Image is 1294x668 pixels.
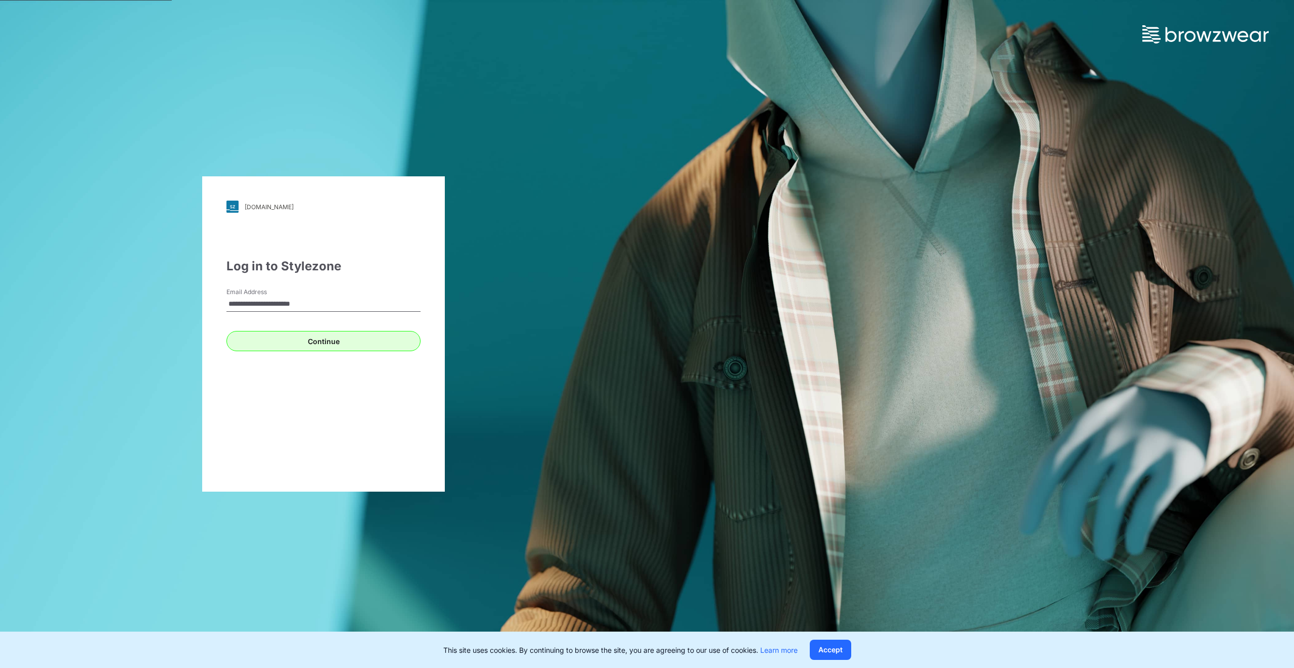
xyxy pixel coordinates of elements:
[810,640,851,660] button: Accept
[760,646,798,654] a: Learn more
[226,288,297,297] label: Email Address
[226,257,421,275] div: Log in to Stylezone
[443,645,798,655] p: This site uses cookies. By continuing to browse the site, you are agreeing to our use of cookies.
[226,201,421,213] a: [DOMAIN_NAME]
[245,203,294,211] div: [DOMAIN_NAME]
[226,331,421,351] button: Continue
[1142,25,1269,43] img: browzwear-logo.73288ffb.svg
[226,201,239,213] img: svg+xml;base64,PHN2ZyB3aWR0aD0iMjgiIGhlaWdodD0iMjgiIHZpZXdCb3g9IjAgMCAyOCAyOCIgZmlsbD0ibm9uZSIgeG...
